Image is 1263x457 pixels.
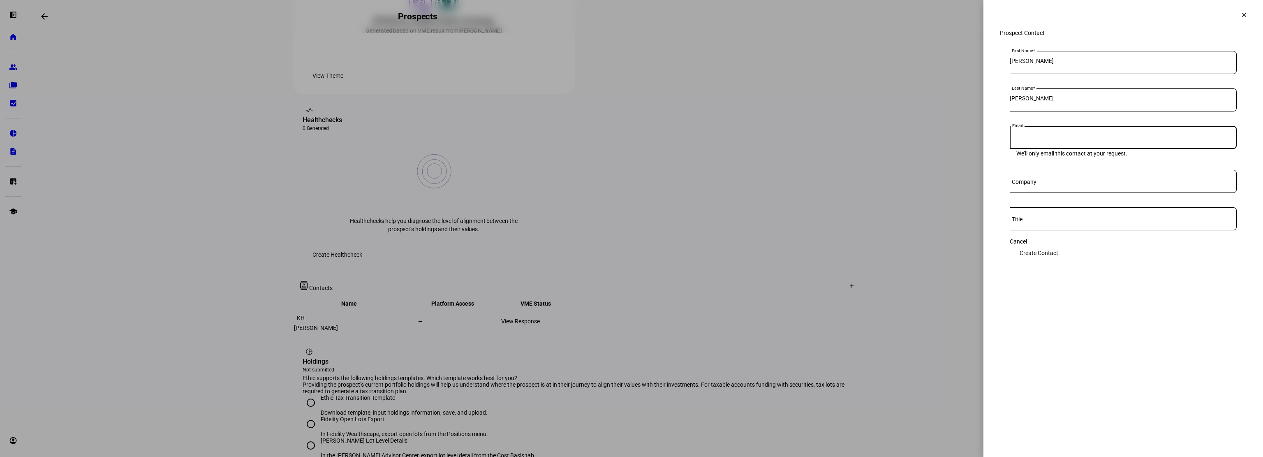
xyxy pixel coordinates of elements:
[1020,245,1058,261] span: Create Contact
[1012,86,1033,90] mat-label: Last Name
[1000,30,1247,36] div: Prospect Contact
[1016,149,1127,157] mat-hint: We’ll only email this contact at your request.
[1010,245,1068,261] button: Create Contact
[1012,216,1022,223] mat-label: Title
[1012,179,1036,185] mat-label: Company
[1240,11,1248,19] mat-icon: clear
[1012,48,1033,53] mat-label: First Name
[1012,123,1023,128] mat-label: Email
[1010,238,1027,245] span: Cancel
